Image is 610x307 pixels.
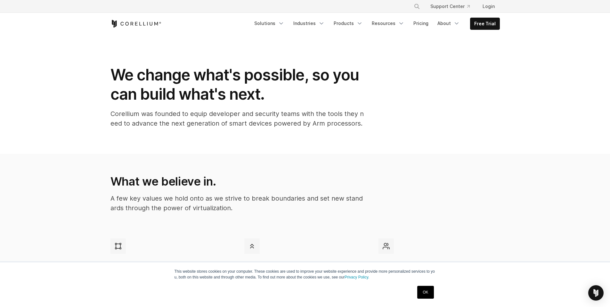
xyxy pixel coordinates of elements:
[368,18,408,29] a: Resources
[425,1,475,12] a: Support Center
[110,194,366,213] p: A few key values we hold onto as we strive to break boundaries and set new standards through the ...
[110,20,161,28] a: Corellium Home
[434,18,464,29] a: About
[250,18,288,29] a: Solutions
[250,18,500,30] div: Navigation Menu
[345,275,369,279] a: Privacy Policy.
[406,1,500,12] div: Navigation Menu
[110,174,366,188] h2: What we believe in.
[588,285,604,301] div: Open Intercom Messenger
[470,18,500,29] a: Free Trial
[175,269,436,280] p: This website stores cookies on your computer. These cookies are used to improve your website expe...
[330,18,367,29] a: Products
[417,286,434,299] a: OK
[477,1,500,12] a: Login
[410,18,432,29] a: Pricing
[289,18,329,29] a: Industries
[411,1,423,12] button: Search
[110,65,367,104] h1: We change what's possible, so you can build what's next.
[110,109,367,128] p: Corellium was founded to equip developer and security teams with the tools they need to advance t...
